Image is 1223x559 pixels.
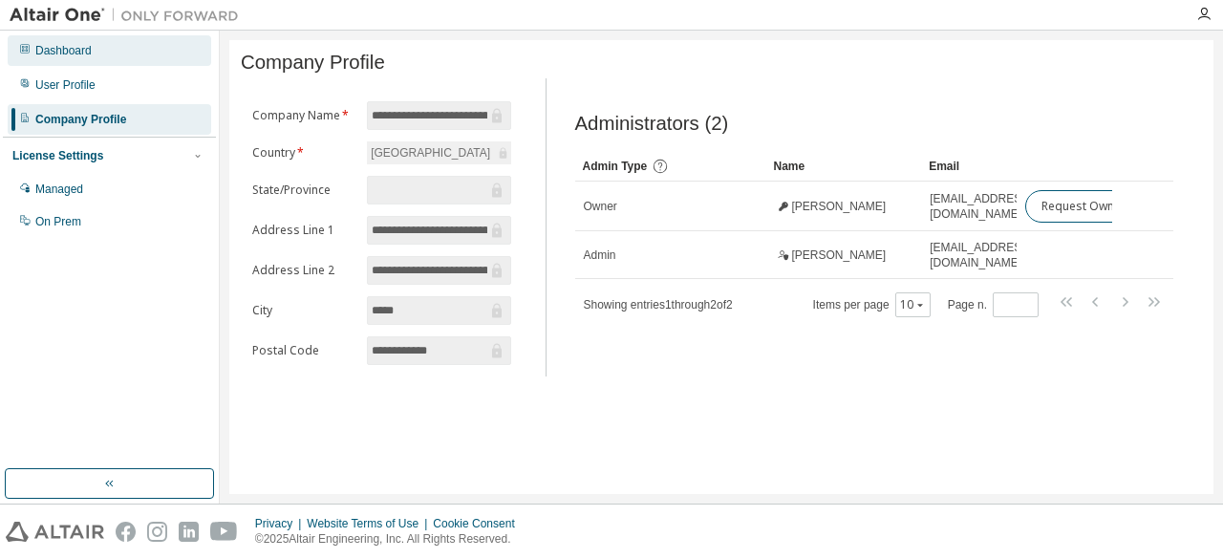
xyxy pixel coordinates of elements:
[35,77,96,93] div: User Profile
[35,214,81,229] div: On Prem
[584,247,616,263] span: Admin
[792,247,887,263] span: [PERSON_NAME]
[6,522,104,542] img: altair_logo.svg
[368,142,493,163] div: [GEOGRAPHIC_DATA]
[774,151,914,182] div: Name
[179,522,199,542] img: linkedin.svg
[307,516,433,531] div: Website Terms of Use
[252,343,355,358] label: Postal Code
[35,43,92,58] div: Dashboard
[433,516,526,531] div: Cookie Consent
[900,297,926,312] button: 10
[252,263,355,278] label: Address Line 2
[1025,190,1187,223] button: Request Owner Change
[948,292,1039,317] span: Page n.
[575,113,729,135] span: Administrators (2)
[252,108,355,123] label: Company Name
[210,522,238,542] img: youtube.svg
[147,522,167,542] img: instagram.svg
[583,160,648,173] span: Admin Type
[584,199,617,214] span: Owner
[930,240,1032,270] span: [EMAIL_ADDRESS][DOMAIN_NAME]
[255,531,526,548] p: © 2025 Altair Engineering, Inc. All Rights Reserved.
[584,298,733,312] span: Showing entries 1 through 2 of 2
[241,52,385,74] span: Company Profile
[35,182,83,197] div: Managed
[792,199,887,214] span: [PERSON_NAME]
[255,516,307,531] div: Privacy
[10,6,248,25] img: Altair One
[252,223,355,238] label: Address Line 1
[116,522,136,542] img: facebook.svg
[252,303,355,318] label: City
[929,151,1009,182] div: Email
[252,183,355,198] label: State/Province
[367,141,510,164] div: [GEOGRAPHIC_DATA]
[930,191,1032,222] span: [EMAIL_ADDRESS][DOMAIN_NAME]
[813,292,931,317] span: Items per page
[35,112,126,127] div: Company Profile
[12,148,103,163] div: License Settings
[252,145,355,161] label: Country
